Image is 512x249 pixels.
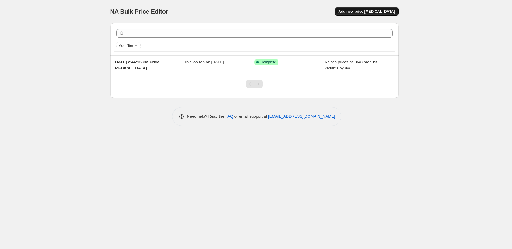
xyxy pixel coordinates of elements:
[116,42,141,49] button: Add filter
[187,114,226,119] span: Need help? Read the
[246,80,263,88] nav: Pagination
[338,9,395,14] span: Add new price [MEDICAL_DATA]
[268,114,335,119] a: [EMAIL_ADDRESS][DOMAIN_NAME]
[325,60,377,70] span: Raises prices of 1848 product variants by 9%
[119,43,133,48] span: Add filter
[261,60,276,65] span: Complete
[114,60,159,70] span: [DATE] 2:44:15 PM Price [MEDICAL_DATA]
[335,7,398,16] button: Add new price [MEDICAL_DATA]
[184,60,225,64] span: This job ran on [DATE].
[225,114,233,119] a: FAQ
[233,114,268,119] span: or email support at
[110,8,168,15] span: NA Bulk Price Editor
